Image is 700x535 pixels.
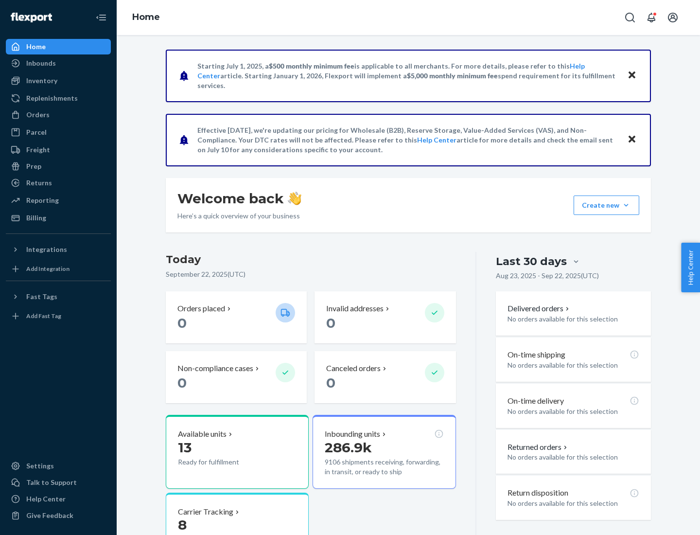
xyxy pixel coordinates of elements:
[26,478,77,487] div: Talk to Support
[507,303,571,314] button: Delivered orders
[26,127,47,137] div: Parcel
[6,491,111,507] a: Help Center
[620,8,640,27] button: Open Search Box
[177,374,187,391] span: 0
[6,508,111,523] button: Give Feedback
[166,415,309,489] button: Available units13Ready for fulfillment
[178,457,268,467] p: Ready for fulfillment
[6,90,111,106] a: Replenishments
[507,499,639,508] p: No orders available for this selection
[197,61,618,90] p: Starting July 1, 2025, a is applicable to all merchants. For more details, please refer to this a...
[26,42,46,52] div: Home
[177,303,225,314] p: Orders placed
[6,261,111,277] a: Add Integration
[496,254,567,269] div: Last 30 days
[326,315,335,331] span: 0
[663,8,682,27] button: Open account menu
[681,243,700,292] button: Help Center
[26,461,54,471] div: Settings
[642,8,661,27] button: Open notifications
[26,161,41,171] div: Prep
[6,289,111,304] button: Fast Tags
[26,178,52,188] div: Returns
[325,457,443,477] p: 9106 shipments receiving, forwarding, in transit, or ready to ship
[326,374,335,391] span: 0
[166,291,307,343] button: Orders placed 0
[496,271,599,281] p: Aug 23, 2025 - Sep 22, 2025 ( UTC )
[26,93,78,103] div: Replenishments
[269,62,354,70] span: $500 monthly minimum fee
[417,136,456,144] a: Help Center
[178,517,187,533] span: 8
[26,145,50,155] div: Freight
[6,107,111,123] a: Orders
[6,210,111,226] a: Billing
[507,349,565,360] p: On-time shipping
[6,308,111,324] a: Add Fast Tag
[315,351,455,403] button: Canceled orders 0
[6,142,111,158] a: Freight
[6,175,111,191] a: Returns
[315,291,455,343] button: Invalid addresses 0
[26,511,73,520] div: Give Feedback
[6,475,111,490] a: Talk to Support
[6,125,111,140] a: Parcel
[26,76,57,86] div: Inventory
[326,303,384,314] p: Invalid addresses
[6,242,111,257] button: Integrations
[26,58,56,68] div: Inbounds
[407,71,498,80] span: $5,000 monthly minimum fee
[507,407,639,416] p: No orders available for this selection
[124,3,168,32] ol: breadcrumbs
[26,312,61,320] div: Add Fast Tag
[26,265,70,273] div: Add Integration
[288,192,301,205] img: hand-wave emoji
[507,442,569,453] button: Returned orders
[326,363,381,374] p: Canceled orders
[574,196,639,215] button: Create new
[26,245,67,254] div: Integrations
[91,8,111,27] button: Close Navigation
[6,73,111,89] a: Inventory
[178,428,227,440] p: Available units
[6,458,111,474] a: Settings
[6,55,111,71] a: Inbounds
[11,13,52,22] img: Flexport logo
[178,439,192,456] span: 13
[313,415,455,489] button: Inbounding units286.9k9106 shipments receiving, forwarding, in transit, or ready to ship
[6,159,111,174] a: Prep
[26,196,59,205] div: Reporting
[507,395,564,407] p: On-time delivery
[132,12,160,22] a: Home
[177,315,187,331] span: 0
[26,292,57,302] div: Fast Tags
[6,193,111,208] a: Reporting
[26,110,50,120] div: Orders
[507,452,639,462] p: No orders available for this selection
[507,360,639,370] p: No orders available for this selection
[325,439,372,456] span: 286.9k
[177,363,253,374] p: Non-compliance cases
[166,351,307,403] button: Non-compliance cases 0
[626,69,638,83] button: Close
[507,314,639,324] p: No orders available for this selection
[507,487,568,499] p: Return disposition
[6,39,111,54] a: Home
[166,252,456,267] h3: Today
[626,133,638,147] button: Close
[177,190,301,207] h1: Welcome back
[177,211,301,221] p: Here’s a quick overview of your business
[325,428,380,440] p: Inbounding units
[166,269,456,279] p: September 22, 2025 ( UTC )
[26,494,66,504] div: Help Center
[178,506,233,517] p: Carrier Tracking
[197,125,618,155] p: Effective [DATE], we're updating our pricing for Wholesale (B2B), Reserve Storage, Value-Added Se...
[26,213,46,223] div: Billing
